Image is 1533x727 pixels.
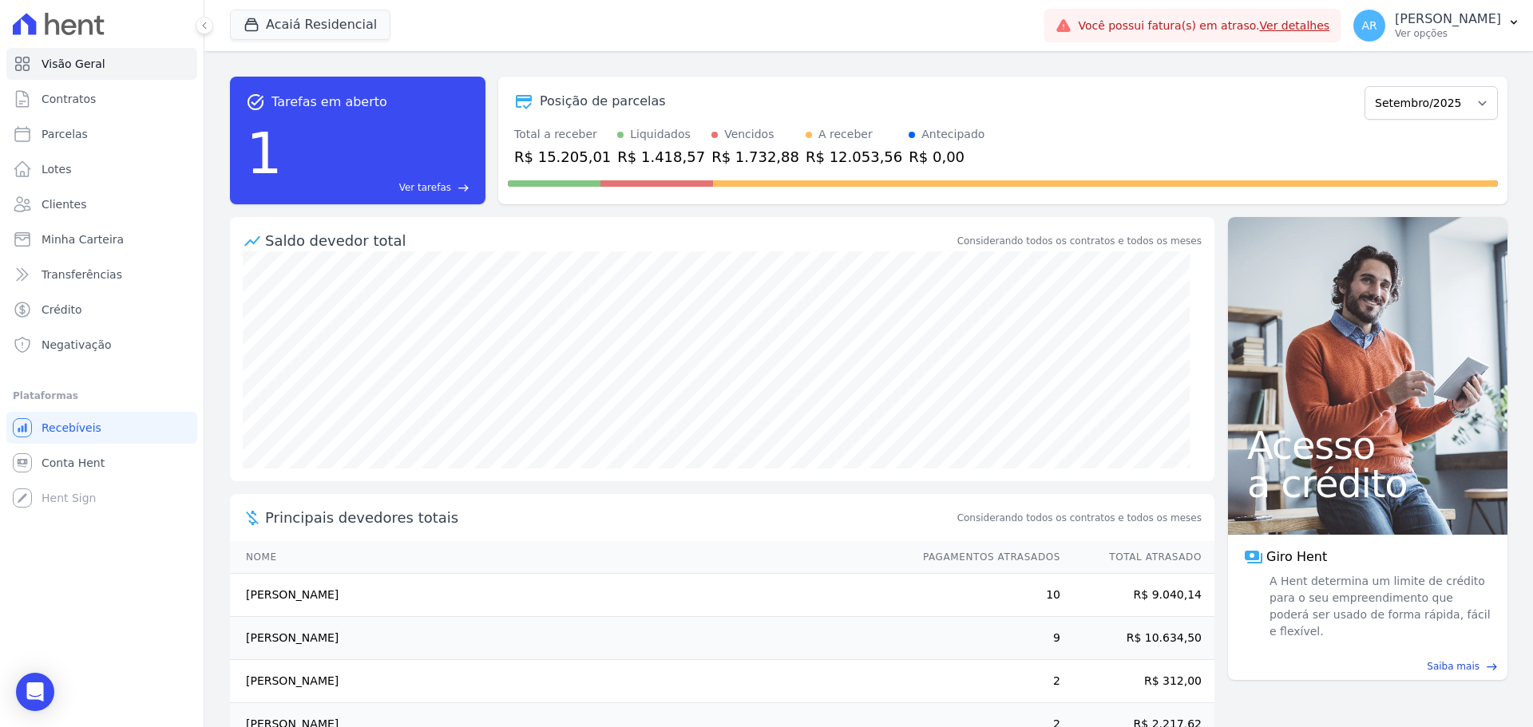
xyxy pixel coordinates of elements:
[1341,3,1533,48] button: AR [PERSON_NAME] Ver opções
[1061,617,1214,660] td: R$ 10.634,50
[6,412,197,444] a: Recebíveis
[458,182,469,194] span: east
[42,455,105,471] span: Conta Hent
[265,507,954,528] span: Principais devedores totais
[42,196,86,212] span: Clientes
[908,617,1061,660] td: 9
[6,118,197,150] a: Parcelas
[246,112,283,195] div: 1
[265,230,954,251] div: Saldo devedor total
[399,180,451,195] span: Ver tarefas
[514,126,611,143] div: Total a receber
[617,146,705,168] div: R$ 1.418,57
[909,146,984,168] div: R$ 0,00
[42,126,88,142] span: Parcelas
[42,337,112,353] span: Negativação
[246,93,265,112] span: task_alt
[1395,11,1501,27] p: [PERSON_NAME]
[921,126,984,143] div: Antecipado
[230,660,908,703] td: [PERSON_NAME]
[6,294,197,326] a: Crédito
[1061,660,1214,703] td: R$ 312,00
[230,541,908,574] th: Nome
[6,188,197,220] a: Clientes
[724,126,774,143] div: Vencidos
[1260,19,1330,32] a: Ver detalhes
[1078,18,1329,34] span: Você possui fatura(s) em atraso.
[42,420,101,436] span: Recebíveis
[1247,464,1488,503] span: a crédito
[6,259,197,290] a: Transferências
[1266,573,1491,640] span: A Hent determina um limite de crédito para o seu empreendimento que poderá ser usado de forma ráp...
[6,83,197,115] a: Contratos
[514,146,611,168] div: R$ 15.205,01
[42,91,96,107] span: Contratos
[6,447,197,479] a: Conta Hent
[6,48,197,80] a: Visão Geral
[1427,659,1480,674] span: Saiba mais
[230,10,390,40] button: Acaiá Residencial
[630,126,691,143] div: Liquidados
[1238,659,1498,674] a: Saiba mais east
[818,126,873,143] div: A receber
[289,180,469,195] a: Ver tarefas east
[6,223,197,255] a: Minha Carteira
[42,231,124,247] span: Minha Carteira
[42,302,82,318] span: Crédito
[908,660,1061,703] td: 2
[1061,574,1214,617] td: R$ 9.040,14
[1361,20,1377,31] span: AR
[42,161,72,177] span: Lotes
[6,153,197,185] a: Lotes
[806,146,902,168] div: R$ 12.053,56
[42,56,105,72] span: Visão Geral
[230,617,908,660] td: [PERSON_NAME]
[42,267,122,283] span: Transferências
[1061,541,1214,574] th: Total Atrasado
[6,329,197,361] a: Negativação
[908,574,1061,617] td: 10
[16,673,54,711] div: Open Intercom Messenger
[957,234,1202,248] div: Considerando todos os contratos e todos os meses
[1247,426,1488,464] span: Acesso
[1266,547,1327,567] span: Giro Hent
[957,511,1202,525] span: Considerando todos os contratos e todos os meses
[230,574,908,617] td: [PERSON_NAME]
[1395,27,1501,40] p: Ver opções
[711,146,799,168] div: R$ 1.732,88
[271,93,387,112] span: Tarefas em aberto
[1486,661,1498,673] span: east
[908,541,1061,574] th: Pagamentos Atrasados
[540,92,666,111] div: Posição de parcelas
[13,386,191,405] div: Plataformas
